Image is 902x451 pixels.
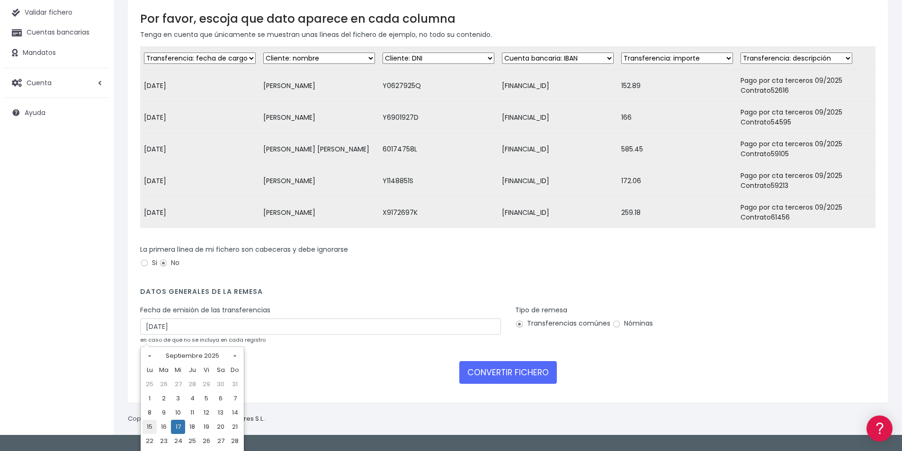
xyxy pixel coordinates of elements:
td: 6 [214,391,228,406]
td: Y1148851S [379,165,498,197]
div: Programadores [9,227,180,236]
a: Videotutoriales [9,149,180,164]
td: 15 [143,420,157,434]
td: 28 [185,377,199,391]
td: 10 [171,406,185,420]
td: 23 [157,434,171,448]
label: Transferencias comúnes [515,318,610,328]
label: Fecha de emisión de las transferencias [140,305,270,315]
td: 259.18 [617,197,737,229]
td: [FINANCIAL_ID] [498,197,617,229]
td: [DATE] [140,102,259,133]
p: Tenga en cuenta que únicamente se muestran unas líneas del fichero de ejemplo, no todo su contenido. [140,29,875,40]
td: 14 [228,406,242,420]
td: 585.45 [617,133,737,165]
td: Pago por cta terceros 09/2025 Contrato54595 [737,102,875,133]
td: [DATE] [140,165,259,197]
td: 26 [157,377,171,391]
th: » [228,349,242,363]
td: 9 [157,406,171,420]
td: [FINANCIAL_ID] [498,102,617,133]
td: 25 [143,377,157,391]
td: [FINANCIAL_ID] [498,165,617,197]
a: Información general [9,80,180,95]
small: en caso de que no se incluya en cada registro [140,336,266,344]
th: Ma [157,363,171,377]
a: Cuentas bancarias [5,23,109,43]
td: 21 [228,420,242,434]
div: Información general [9,66,180,75]
a: Validar fichero [5,3,109,23]
a: General [9,203,180,218]
td: 22 [143,434,157,448]
a: Problemas habituales [9,134,180,149]
a: API [9,242,180,256]
td: [DATE] [140,70,259,102]
td: 7 [228,391,242,406]
td: [DATE] [140,133,259,165]
div: Facturación [9,188,180,197]
td: 166 [617,102,737,133]
td: [PERSON_NAME] [PERSON_NAME] [259,133,379,165]
td: [PERSON_NAME] [259,197,379,229]
button: Contáctanos [9,253,180,270]
td: 27 [214,434,228,448]
h4: Datos generales de la remesa [140,288,875,301]
th: Ju [185,363,199,377]
td: 11 [185,406,199,420]
td: [FINANCIAL_ID] [498,133,617,165]
td: 29 [199,377,214,391]
td: 30 [214,377,228,391]
td: 1 [143,391,157,406]
a: Ayuda [5,103,109,123]
td: 12 [199,406,214,420]
a: Cuenta [5,73,109,93]
td: 20 [214,420,228,434]
a: POWERED BY ENCHANT [130,273,182,282]
td: 25 [185,434,199,448]
td: 13 [214,406,228,420]
td: 17 [171,420,185,434]
td: X9172697K [379,197,498,229]
th: Mi [171,363,185,377]
td: [DATE] [140,197,259,229]
td: [FINANCIAL_ID] [498,70,617,102]
td: Y6901927D [379,102,498,133]
td: 16 [157,420,171,434]
div: Convertir ficheros [9,105,180,114]
td: Pago por cta terceros 09/2025 Contrato59213 [737,165,875,197]
th: Septiembre 2025 [157,349,228,363]
td: 60174758L [379,133,498,165]
td: 4 [185,391,199,406]
label: La primera línea de mi fichero son cabeceras y debe ignorarse [140,245,348,255]
td: Pago por cta terceros 09/2025 Contrato61456 [737,197,875,229]
button: CONVERTIR FICHERO [459,361,557,384]
td: 26 [199,434,214,448]
td: 27 [171,377,185,391]
label: Si [140,258,157,268]
td: 172.06 [617,165,737,197]
a: Formatos [9,120,180,134]
td: 2 [157,391,171,406]
p: Copyright © 2025 . [128,414,266,424]
td: 24 [171,434,185,448]
td: Pago por cta terceros 09/2025 Contrato52616 [737,70,875,102]
th: Do [228,363,242,377]
td: 31 [228,377,242,391]
h3: Por favor, escoja que dato aparece en cada columna [140,12,875,26]
a: Mandatos [5,43,109,63]
th: Vi [199,363,214,377]
td: [PERSON_NAME] [259,165,379,197]
label: Nóminas [612,318,653,328]
th: Sa [214,363,228,377]
td: 3 [171,391,185,406]
td: 8 [143,406,157,420]
td: 28 [228,434,242,448]
td: 152.89 [617,70,737,102]
span: Cuenta [27,78,52,87]
td: 19 [199,420,214,434]
td: 5 [199,391,214,406]
label: No [159,258,179,268]
label: Tipo de remesa [515,305,567,315]
td: [PERSON_NAME] [259,70,379,102]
